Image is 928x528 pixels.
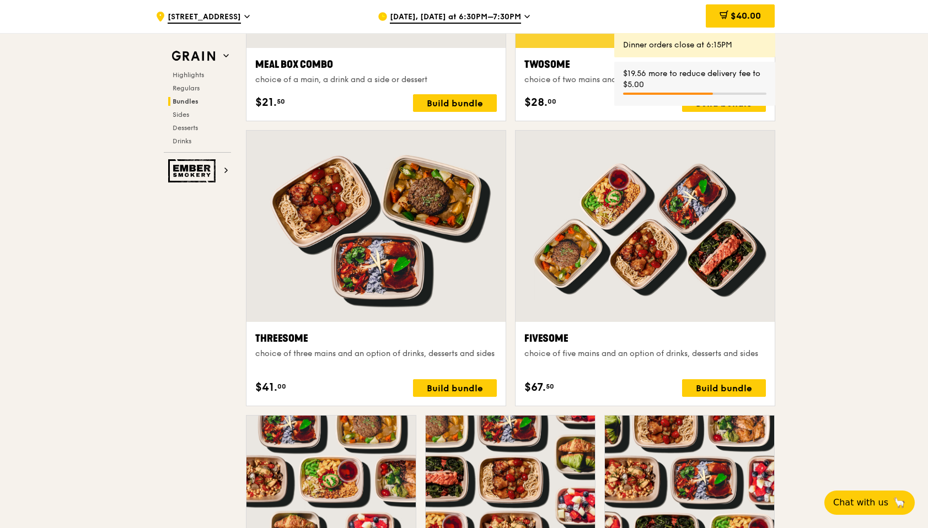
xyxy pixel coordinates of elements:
span: $21. [255,94,277,111]
span: $40.00 [731,10,761,21]
div: Threesome [255,331,497,346]
span: $41. [255,379,277,396]
div: choice of five mains and an option of drinks, desserts and sides [524,348,766,359]
div: Build bundle [682,379,766,397]
span: [STREET_ADDRESS] [168,12,241,24]
span: 50 [546,382,554,391]
span: $28. [524,94,548,111]
div: Build bundle [682,94,766,112]
img: Grain web logo [168,46,219,66]
div: Meal Box Combo [255,57,497,72]
span: Sides [173,111,189,118]
img: Ember Smokery web logo [168,159,219,182]
span: Regulars [173,84,200,92]
div: Build bundle [413,379,497,397]
span: Bundles [173,98,199,105]
div: Build bundle [413,94,497,112]
button: Chat with us🦙 [824,491,915,515]
div: choice of two mains and an option of drinks, desserts and sides [524,74,766,85]
span: 50 [277,97,285,106]
span: Desserts [173,124,198,132]
span: $67. [524,379,546,396]
span: Chat with us [833,496,888,509]
span: 00 [277,382,286,391]
span: 00 [548,97,556,106]
div: Dinner orders close at 6:15PM [623,40,766,51]
div: choice of three mains and an option of drinks, desserts and sides [255,348,497,359]
span: 🦙 [893,496,906,509]
div: Fivesome [524,331,766,346]
span: Drinks [173,137,191,145]
div: $19.56 more to reduce delivery fee to $5.00 [623,68,766,90]
span: Highlights [173,71,204,79]
div: Twosome [524,57,766,72]
span: [DATE], [DATE] at 6:30PM–7:30PM [390,12,521,24]
div: choice of a main, a drink and a side or dessert [255,74,497,85]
